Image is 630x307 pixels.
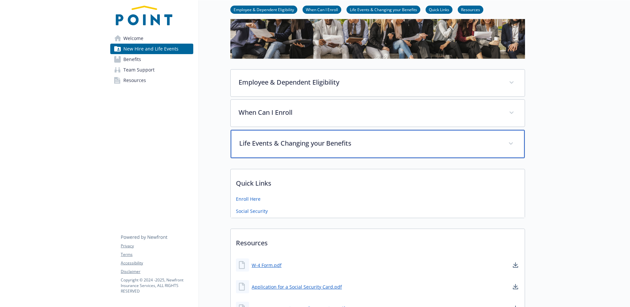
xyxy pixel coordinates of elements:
[121,252,193,257] a: Terms
[346,6,420,12] a: Life Events & Changing your Benefits
[121,260,193,266] a: Accessibility
[123,33,143,44] span: Welcome
[231,100,525,127] div: When Can I Enroll
[426,6,452,12] a: Quick Links
[252,262,282,269] a: W-4 Form.pdf
[110,54,193,65] a: Benefits
[512,283,519,291] a: download document
[123,75,146,86] span: Resources
[110,44,193,54] a: New Hire and Life Events
[123,44,178,54] span: New Hire and Life Events
[230,6,297,12] a: Employee & Dependent Eligibility
[110,65,193,75] a: Team Support
[121,269,193,275] a: Disclaimer
[231,169,525,194] p: Quick Links
[121,243,193,249] a: Privacy
[231,130,525,158] div: Life Events & Changing your Benefits
[231,70,525,96] div: Employee & Dependent Eligibility
[252,283,342,290] a: Application for a Social Security Card.pdf
[121,277,193,294] p: Copyright © 2024 - 2025 , Newfront Insurance Services, ALL RIGHTS RESERVED
[123,54,141,65] span: Benefits
[239,77,501,87] p: Employee & Dependent Eligibility
[231,229,525,253] p: Resources
[239,138,500,148] p: Life Events & Changing your Benefits
[239,108,501,117] p: When Can I Enroll
[512,261,519,269] a: download document
[123,65,155,75] span: Team Support
[458,6,483,12] a: Resources
[110,33,193,44] a: Welcome
[110,75,193,86] a: Resources
[303,6,341,12] a: When Can I Enroll
[236,195,261,202] a: Enroll Here
[236,208,268,215] a: Social Security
